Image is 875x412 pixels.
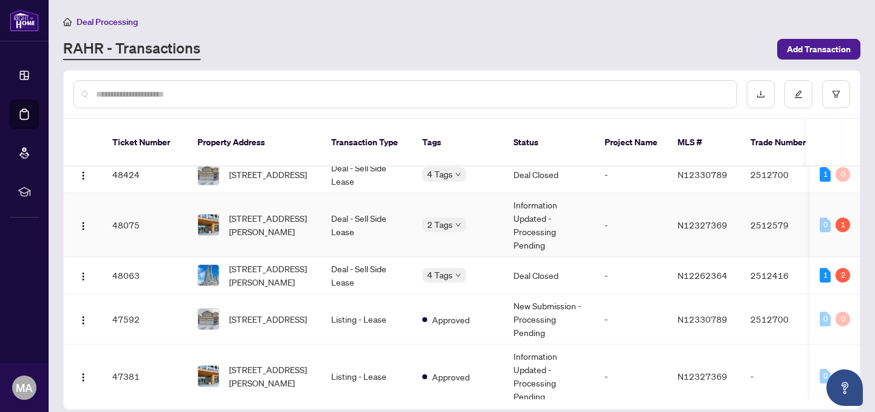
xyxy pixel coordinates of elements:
button: Logo [74,266,93,285]
td: - [595,193,668,257]
span: edit [794,90,803,98]
img: thumbnail-img [198,265,219,286]
img: thumbnail-img [198,366,219,386]
div: 1 [820,167,831,182]
span: download [757,90,765,98]
img: thumbnail-img [198,164,219,185]
div: 1 [836,218,850,232]
span: 2 Tags [427,218,453,232]
td: Deal Closed [504,156,595,193]
span: MA [16,379,33,396]
td: - [595,257,668,294]
button: Logo [74,309,93,329]
td: Deal Closed [504,257,595,294]
span: Deal Processing [77,16,138,27]
td: 47592 [103,294,188,345]
td: New Submission - Processing Pending [504,294,595,345]
img: thumbnail-img [198,215,219,235]
span: N12330789 [678,169,727,180]
td: 2512579 [741,193,826,257]
div: 0 [820,218,831,232]
img: Logo [78,221,88,231]
td: Listing - Lease [321,294,413,345]
td: Deal - Sell Side Lease [321,156,413,193]
div: 0 [836,312,850,326]
button: Logo [74,366,93,386]
span: N12330789 [678,314,727,324]
td: 48063 [103,257,188,294]
span: [STREET_ADDRESS] [229,168,307,181]
a: RAHR - Transactions [63,38,201,60]
div: 0 [820,312,831,326]
span: down [455,171,461,177]
span: [STREET_ADDRESS][PERSON_NAME] [229,262,312,289]
td: Deal - Sell Side Lease [321,193,413,257]
div: 2 [836,268,850,283]
td: 2512700 [741,294,826,345]
button: edit [784,80,812,108]
td: Information Updated - Processing Pending [504,345,595,408]
td: - [741,345,826,408]
td: 47381 [103,345,188,408]
td: - [595,345,668,408]
span: Approved [432,313,470,326]
span: N12327369 [678,219,727,230]
img: Logo [78,272,88,281]
span: Approved [432,370,470,383]
span: home [63,18,72,26]
button: Add Transaction [777,39,860,60]
button: filter [822,80,850,108]
span: N12327369 [678,371,727,382]
span: filter [832,90,840,98]
td: - [595,294,668,345]
td: - [595,156,668,193]
th: Trade Number [741,119,826,167]
th: Tags [413,119,504,167]
img: Logo [78,171,88,180]
div: 0 [836,369,850,383]
span: [STREET_ADDRESS][PERSON_NAME] [229,211,312,238]
th: Ticket Number [103,119,188,167]
div: 0 [820,369,831,383]
td: 2512700 [741,156,826,193]
span: 4 Tags [427,167,453,181]
img: thumbnail-img [198,309,219,329]
th: Transaction Type [321,119,413,167]
span: [STREET_ADDRESS][PERSON_NAME] [229,363,312,390]
div: 1 [820,268,831,283]
th: MLS # [668,119,741,167]
th: Property Address [188,119,321,167]
button: Logo [74,165,93,184]
td: 48424 [103,156,188,193]
span: N12262364 [678,270,727,281]
span: 4 Tags [427,268,453,282]
img: Logo [78,315,88,325]
td: Information Updated - Processing Pending [504,193,595,257]
img: Logo [78,373,88,382]
span: [STREET_ADDRESS] [229,312,307,326]
span: down [455,222,461,228]
td: Listing - Lease [321,345,413,408]
img: logo [10,9,39,32]
span: down [455,272,461,278]
td: Deal - Sell Side Lease [321,257,413,294]
button: Logo [74,215,93,235]
td: 48075 [103,193,188,257]
td: 2512416 [741,257,826,294]
th: Project Name [595,119,668,167]
div: 0 [836,167,850,182]
button: download [747,80,775,108]
th: Status [504,119,595,167]
span: Add Transaction [787,39,851,59]
button: Open asap [826,369,863,406]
